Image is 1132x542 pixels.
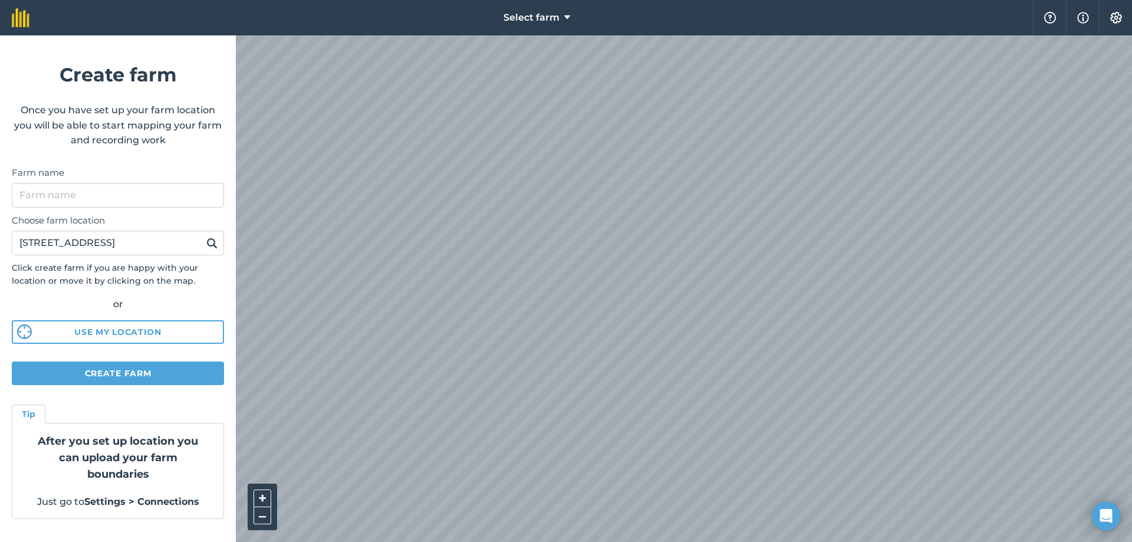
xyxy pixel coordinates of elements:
[1109,12,1123,24] img: A cog icon
[254,507,271,524] button: –
[12,183,224,208] input: Farm name
[17,324,32,339] img: svg%3e
[1043,12,1057,24] img: A question mark icon
[12,320,224,344] button: Use my location
[12,60,224,90] h1: Create farm
[206,236,218,250] img: svg+xml;base64,PHN2ZyB4bWxucz0iaHR0cDovL3d3dy53My5vcmcvMjAwMC9zdmciIHdpZHRoPSIxOSIgaGVpZ2h0PSIyNC...
[12,213,224,228] label: Choose farm location
[12,231,224,255] input: Enter your farm’s address
[38,435,198,481] strong: After you set up location you can upload your farm boundaries
[504,11,560,25] span: Select farm
[12,8,29,27] img: fieldmargin Logo
[1077,11,1089,25] img: svg+xml;base64,PHN2ZyB4bWxucz0iaHR0cDovL3d3dy53My5vcmcvMjAwMC9zdmciIHdpZHRoPSIxNyIgaGVpZ2h0PSIxNy...
[254,490,271,507] button: +
[12,103,224,148] p: Once you have set up your farm location you will be able to start mapping your farm and recording...
[22,408,35,421] h4: Tip
[84,496,199,507] strong: Settings > Connections
[1092,502,1120,530] div: Open Intercom Messenger
[12,166,224,180] label: Farm name
[27,494,209,510] p: Just go to
[12,261,224,288] p: Click create farm if you are happy with your location or move it by clicking on the map.
[12,362,224,385] button: Create farm
[12,297,224,312] div: or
